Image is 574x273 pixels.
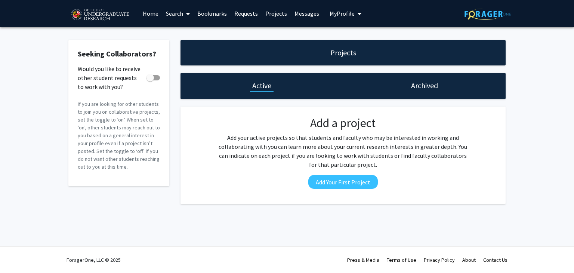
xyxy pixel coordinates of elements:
a: About [462,257,476,263]
img: University of Maryland Logo [68,6,132,24]
span: My Profile [330,10,355,17]
a: Projects [262,0,291,27]
a: Search [162,0,194,27]
a: Contact Us [483,257,507,263]
h2: Seeking Collaborators? [78,49,160,58]
a: Terms of Use [387,257,416,263]
a: Messages [291,0,323,27]
h1: Active [252,80,271,91]
a: Bookmarks [194,0,231,27]
span: Would you like to receive other student requests to work with you? [78,64,143,91]
a: Home [139,0,162,27]
p: If you are looking for other students to join you on collaborative projects, set the toggle to ‘o... [78,100,160,171]
div: ForagerOne, LLC © 2025 [67,247,121,273]
p: Add your active projects so that students and faculty who may be interested in working and collab... [216,133,470,169]
a: Privacy Policy [424,257,455,263]
img: ForagerOne Logo [465,8,511,20]
button: Add Your First Project [308,175,378,189]
a: Press & Media [347,257,379,263]
h2: Add a project [216,116,470,130]
h1: Archived [411,80,438,91]
a: Requests [231,0,262,27]
iframe: Chat [6,239,32,267]
h1: Projects [330,47,356,58]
